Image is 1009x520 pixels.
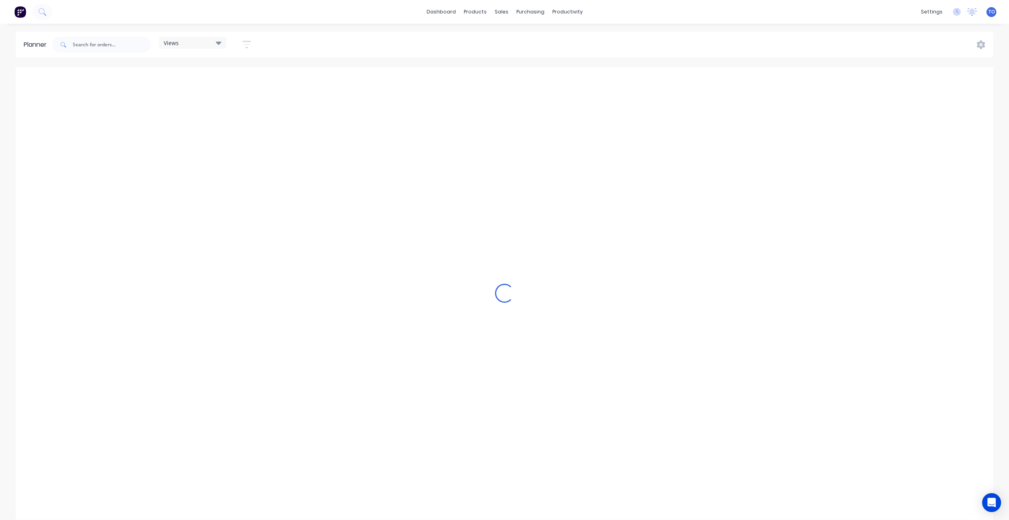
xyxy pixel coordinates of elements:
[988,8,995,15] span: TO
[548,6,587,18] div: productivity
[423,6,460,18] a: dashboard
[491,6,512,18] div: sales
[460,6,491,18] div: products
[73,37,151,53] input: Search for orders...
[512,6,548,18] div: purchasing
[982,493,1001,512] div: Open Intercom Messenger
[164,39,179,47] span: Views
[917,6,947,18] div: settings
[24,40,51,49] div: Planner
[14,6,26,18] img: Factory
